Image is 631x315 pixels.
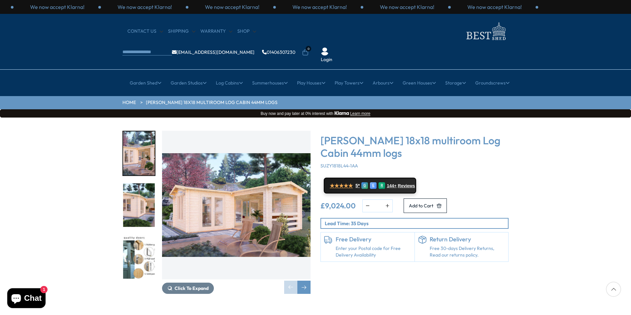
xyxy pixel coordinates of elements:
[404,198,447,213] button: Add to Cart
[5,288,48,310] inbox-online-store-chat: Shopify online store chat
[398,183,415,189] span: Reviews
[403,75,436,91] a: Green Houses
[162,131,311,279] img: Shire Suzy 18x18 multiroom Log Cabin 44mm logs - Best Shed
[321,56,332,63] a: Login
[146,99,278,106] a: [PERSON_NAME] 18x18 multiroom Log Cabin 44mm logs
[123,131,155,175] img: Suzy3_2x6-2_5S31896-1_f0f3b787-e36b-4efa-959a-148785adcb0b_200x200.jpg
[122,183,155,228] div: 2 / 7
[297,281,311,294] div: Next slide
[162,131,311,294] div: 1 / 7
[162,283,214,294] button: Click To Expand
[321,48,329,55] img: User Icon
[122,234,155,279] div: 3 / 7
[30,3,84,11] p: We now accept Klarna!
[117,3,172,11] p: We now accept Klarna!
[168,28,195,35] a: Shipping
[14,3,101,11] div: 1 / 3
[320,202,356,209] ins: £9,024.00
[462,20,509,42] img: logo
[122,99,136,106] a: HOME
[336,245,411,258] a: Enter your Postal code for Free Delivery Availability
[320,134,509,159] h3: [PERSON_NAME] 18x18 multiroom Log Cabin 44mm logs
[276,3,363,11] div: 1 / 3
[252,75,288,91] a: Summerhouses
[101,3,188,11] div: 2 / 3
[467,3,522,11] p: We now accept Klarna!
[292,3,347,11] p: We now accept Klarna!
[445,75,466,91] a: Storage
[430,245,505,258] p: Free 30-days Delivery Returns, Read our returns policy.
[127,28,163,35] a: CONTACT US
[430,236,505,243] h6: Return Delivery
[335,75,363,91] a: Play Towers
[361,182,368,189] div: G
[330,183,353,189] span: ★★★★★
[475,75,510,91] a: Groundscrews
[336,236,411,243] h6: Free Delivery
[200,28,232,35] a: Warranty
[237,28,256,35] a: Shop
[409,203,433,208] span: Add to Cart
[205,3,259,11] p: We now accept Klarna!
[123,235,155,279] img: Premiumqualitydoors_3_f0c32a75-f7e9-4cfe-976d-db3d5c21df21_200x200.jpg
[373,75,393,91] a: Arbours
[123,183,155,227] img: Suzy3_2x6-2_5S31896-2_64732b6d-1a30-4d9b-a8b3-4f3a95d206a5_200x200.jpg
[188,3,276,11] div: 3 / 3
[172,50,254,54] a: [EMAIL_ADDRESS][DOMAIN_NAME]
[387,183,396,189] span: 144+
[320,163,358,169] span: SUZY1818L44-1AA
[284,281,297,294] div: Previous slide
[297,75,325,91] a: Play Houses
[370,182,377,189] div: E
[324,178,416,193] a: ★★★★★ 5* G E R 144+ Reviews
[363,3,451,11] div: 2 / 3
[130,75,161,91] a: Garden Shed
[175,285,209,291] span: Click To Expand
[380,3,434,11] p: We now accept Klarna!
[306,46,311,52] span: 0
[325,220,508,227] p: Lead Time: 35 Days
[122,131,155,176] div: 1 / 7
[379,182,385,189] div: R
[216,75,243,91] a: Log Cabins
[262,50,295,54] a: 01406307230
[302,49,309,56] a: 0
[451,3,538,11] div: 3 / 3
[171,75,207,91] a: Garden Studios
